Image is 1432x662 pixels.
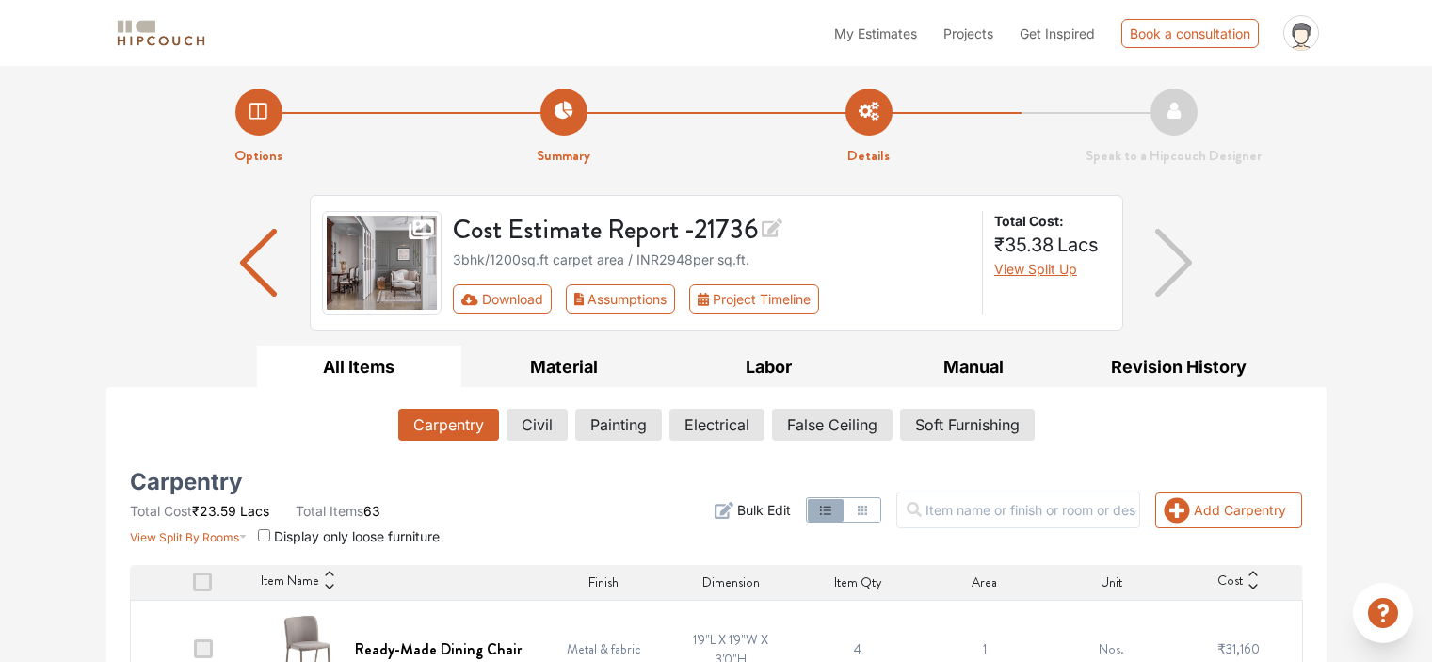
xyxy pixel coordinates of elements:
[130,475,242,490] h5: Carpentry
[130,521,248,546] button: View Split By Rooms
[588,573,619,592] span: Finish
[834,573,882,592] span: Item Qty
[737,500,791,520] span: Bulk Edit
[537,145,590,166] strong: Summary
[507,409,568,441] button: Civil
[234,145,282,166] strong: Options
[240,503,269,519] span: Lacs
[1086,145,1262,166] strong: Speak to a Hipcouch Designer
[1076,346,1281,388] button: Revision History
[1121,19,1259,48] div: Book a consultation
[1217,571,1243,593] span: Cost
[994,261,1077,277] span: View Split Up
[453,284,552,314] button: Download
[689,284,819,314] button: Project Timeline
[575,409,662,441] button: Painting
[240,229,277,297] img: arrow left
[296,503,363,519] span: Total Items
[1101,573,1122,592] span: Unit
[453,284,834,314] div: First group
[566,284,676,314] button: Assumptions
[834,25,917,41] span: My Estimates
[130,530,239,544] span: View Split By Rooms
[296,501,380,521] li: 63
[669,409,764,441] button: Electrical
[847,145,890,166] strong: Details
[972,573,997,592] span: Area
[461,346,667,388] button: Material
[274,528,440,544] span: Display only loose furniture
[114,12,208,55] span: logo-horizontal.svg
[192,503,236,519] span: ₹23.59
[994,259,1077,279] button: View Split Up
[994,211,1107,231] strong: Total Cost:
[453,250,971,269] div: 3bhk / 1200 sq.ft carpet area / INR 2948 per sq.ft.
[1155,492,1302,528] button: Add Carpentry
[261,571,319,593] span: Item Name
[1020,25,1095,41] span: Get Inspired
[702,573,760,592] span: Dimension
[1057,234,1099,256] span: Lacs
[896,492,1140,528] input: Item name or finish or room or description
[1217,639,1260,658] span: ₹31,160
[943,25,993,41] span: Projects
[453,284,971,314] div: Toolbar with button groups
[114,17,208,50] img: logo-horizontal.svg
[772,409,893,441] button: False Ceiling
[1155,229,1192,297] img: arrow right
[130,503,192,519] span: Total Cost
[667,346,872,388] button: Labor
[398,409,499,441] button: Carpentry
[453,211,971,246] h3: Cost Estimate Report - 21736
[355,640,522,658] h6: Ready-Made Dining Chair
[900,409,1035,441] button: Soft Furnishing
[322,211,442,315] img: gallery
[994,234,1054,256] span: ₹35.38
[257,346,462,388] button: All Items
[715,500,791,520] button: Bulk Edit
[871,346,1076,388] button: Manual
